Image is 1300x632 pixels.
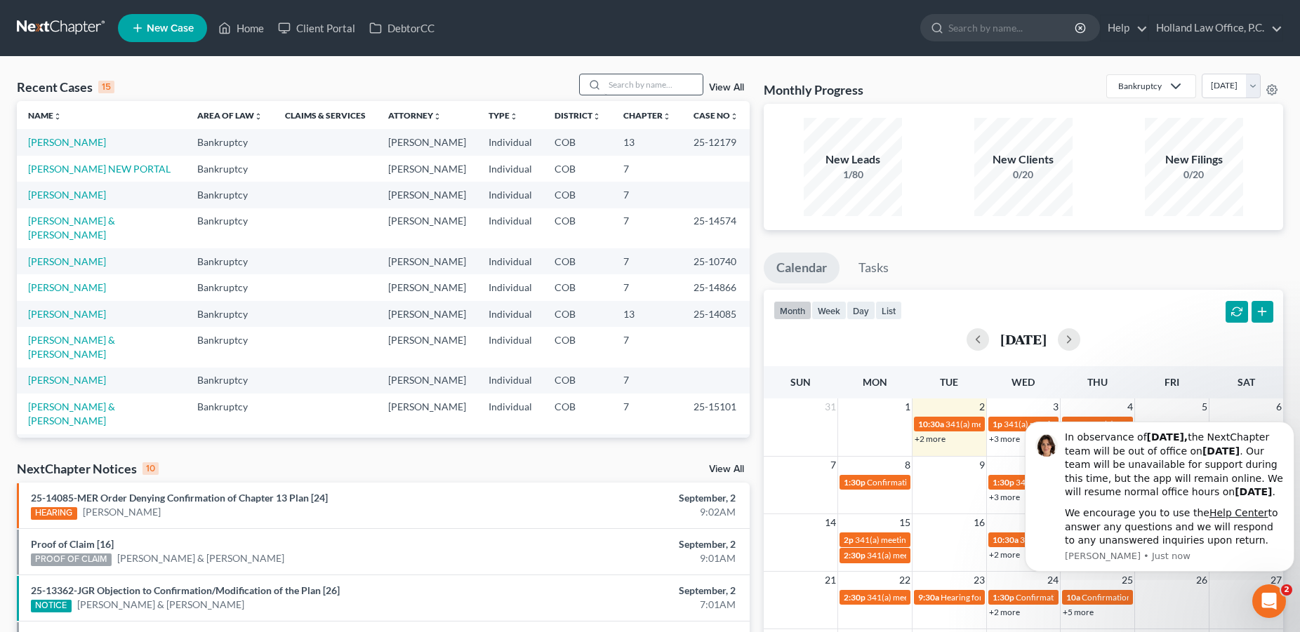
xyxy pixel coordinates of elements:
span: Confirmation hearing for [PERSON_NAME] [867,477,1026,488]
span: 21 [823,572,837,589]
td: COB [543,274,612,300]
a: Typeunfold_more [489,110,518,121]
a: [PERSON_NAME] & [PERSON_NAME] [28,215,115,241]
td: Individual [477,368,543,394]
span: Fri [1165,376,1179,388]
div: 9:01AM [510,551,736,565]
td: Bankruptcy [186,129,274,155]
a: Proof of Claim [16] [31,538,114,550]
span: 1p [993,419,1002,429]
td: COB [543,182,612,208]
div: New Filings [1145,152,1243,168]
span: Mon [863,376,887,388]
input: Search by name... [604,74,703,95]
a: [PERSON_NAME] [83,505,161,519]
td: Bankruptcy [186,327,274,367]
td: [PERSON_NAME] [377,248,477,274]
a: Home [211,15,271,41]
td: Individual [477,129,543,155]
span: Thu [1087,376,1108,388]
i: unfold_more [663,112,671,121]
span: 2 [978,398,986,415]
button: list [875,301,902,320]
span: 341(a) meeting for [PERSON_NAME] & [PERSON_NAME] [1004,419,1214,429]
td: Bankruptcy [186,274,274,300]
span: 7 [829,457,837,473]
iframe: Intercom notifications message [1019,395,1300,580]
i: unfold_more [592,112,601,121]
a: [PERSON_NAME] & [PERSON_NAME] [117,551,284,565]
a: Tasks [846,253,901,283]
div: NOTICE [31,600,72,612]
span: 1:30p [993,592,1014,603]
td: [PERSON_NAME] [377,208,477,248]
span: 31 [823,398,837,415]
td: [PERSON_NAME] [377,394,477,433]
a: [PERSON_NAME] [28,374,106,386]
i: unfold_more [254,112,263,121]
td: 7 [612,327,682,367]
span: New Case [147,23,194,34]
a: 25-14085-MER Order Denying Confirmation of Chapter 13 Plan [24] [31,492,328,504]
div: PROOF OF CLAIM [31,553,112,566]
a: 25-13362-JGR Objection to Confirmation/Modification of the Plan [26] [31,584,340,596]
td: [PERSON_NAME] [377,129,477,155]
span: 14 [823,514,837,531]
span: 341(a) meeting for [PERSON_NAME] [1016,477,1151,488]
div: 0/20 [1145,168,1243,182]
td: [PERSON_NAME] [377,274,477,300]
span: 10:30a [993,534,1019,545]
div: 10 [142,462,159,475]
div: September, 2 [510,491,736,505]
td: COB [543,327,612,367]
td: [PERSON_NAME] [377,327,477,367]
td: 7 [612,434,682,460]
span: 15 [898,514,912,531]
div: 7:01AM [510,598,736,612]
td: COB [543,129,612,155]
a: +3 more [989,433,1020,444]
button: month [774,301,811,320]
a: Area of Lawunfold_more [197,110,263,121]
td: Individual [477,434,543,460]
div: NextChapter Notices [17,460,159,477]
div: 0/20 [974,168,1073,182]
a: +2 more [915,433,946,444]
div: New Clients [974,152,1073,168]
i: unfold_more [510,112,518,121]
span: 2:30p [844,550,865,560]
span: Tue [940,376,958,388]
div: 1/80 [804,168,902,182]
button: day [847,301,875,320]
a: +2 more [989,607,1020,617]
a: Attorneyunfold_more [388,110,442,121]
td: 7 [612,248,682,274]
span: 341(a) meeting for [PERSON_NAME] & [PERSON_NAME] [855,534,1065,545]
td: Bankruptcy [186,208,274,248]
td: COB [543,434,612,460]
span: 23 [972,572,986,589]
div: HEARING [31,507,77,520]
td: Individual [477,208,543,248]
td: Bankruptcy [186,156,274,182]
td: [PERSON_NAME] [377,156,477,182]
div: September, 2 [510,584,736,598]
a: [PERSON_NAME] [28,255,106,267]
td: Bankruptcy [186,301,274,327]
div: 15 [98,81,114,93]
a: Nameunfold_more [28,110,62,121]
td: 25-14866 [682,274,750,300]
td: COB [543,248,612,274]
td: Individual [477,248,543,274]
div: 9:02AM [510,505,736,519]
a: View All [709,464,744,474]
span: 9:30a [918,592,939,603]
td: 25-15101 [682,394,750,433]
a: [PERSON_NAME] [28,308,106,320]
td: Bankruptcy [186,434,274,460]
a: Holland Law Office, P.C. [1149,15,1282,41]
